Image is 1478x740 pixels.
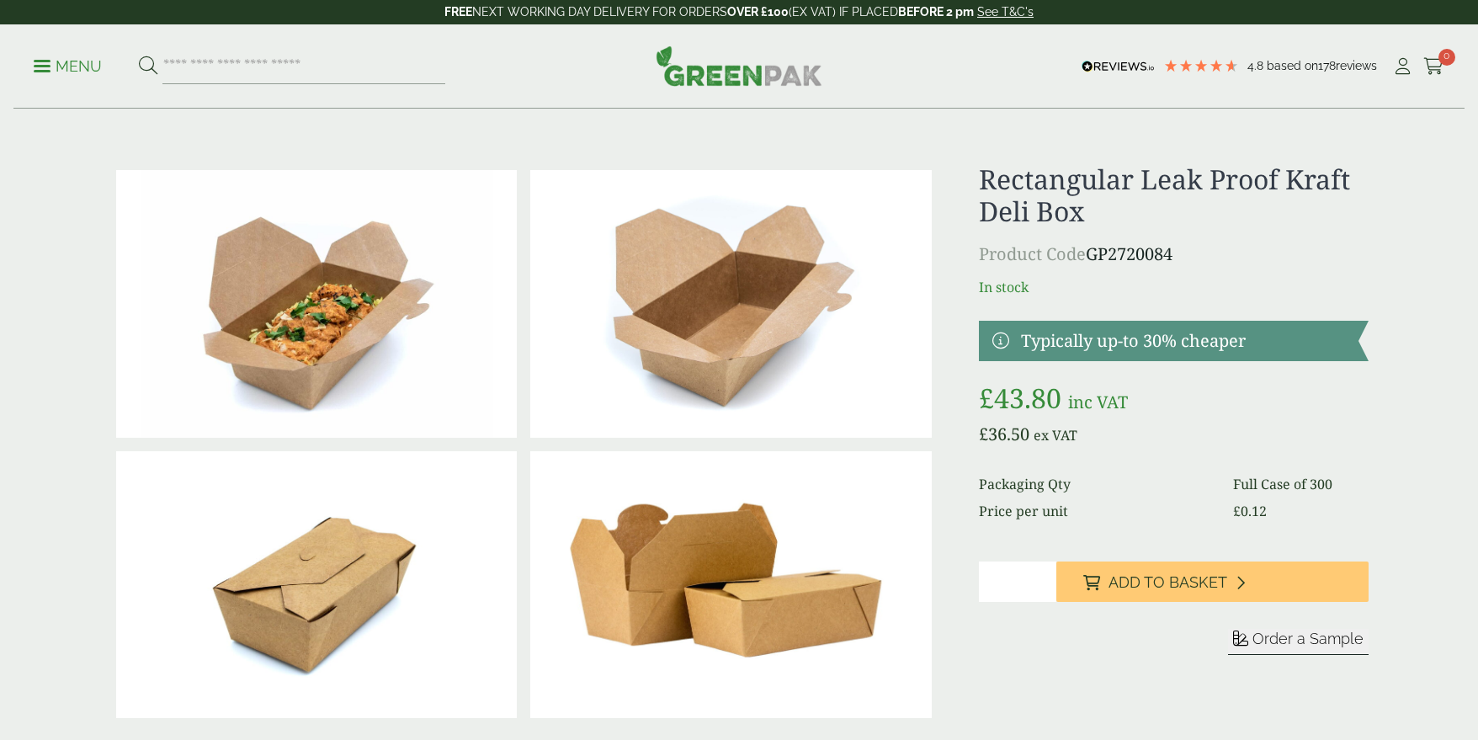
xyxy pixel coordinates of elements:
[1163,58,1239,73] div: 4.78 Stars
[1336,59,1377,72] span: reviews
[979,380,994,416] span: £
[979,242,1086,265] span: Product Code
[1267,59,1318,72] span: Based on
[116,451,517,719] img: Deli Box Rectangle Closed
[34,56,102,73] a: Menu
[444,5,472,19] strong: FREE
[1082,61,1155,72] img: REVIEWS.io
[1056,562,1369,602] button: Add to Basket
[979,242,1369,267] p: GP2720084
[1068,391,1128,413] span: inc VAT
[979,474,1213,494] dt: Packaging Qty
[1233,502,1267,520] bdi: 0.12
[1233,502,1241,520] span: £
[979,501,1213,521] dt: Price per unit
[530,451,931,719] img: Rectangular Leak Proof Kraft Deli Box Full Case Of 0
[979,380,1061,416] bdi: 43.80
[1423,58,1444,75] i: Cart
[1252,630,1364,647] span: Order a Sample
[1318,59,1336,72] span: 178
[979,163,1369,228] h1: Rectangular Leak Proof Kraft Deli Box
[977,5,1034,19] a: See T&C's
[979,277,1369,297] p: In stock
[898,5,974,19] strong: BEFORE 2 pm
[979,423,1029,445] bdi: 36.50
[979,423,988,445] span: £
[34,56,102,77] p: Menu
[1392,58,1413,75] i: My Account
[1228,629,1369,655] button: Order a Sample
[1034,426,1077,445] span: ex VAT
[727,5,789,19] strong: OVER £100
[656,45,822,86] img: GreenPak Supplies
[1423,54,1444,79] a: 0
[116,170,517,438] img: Rectangle Deli Box With Chicken Curry
[1247,59,1267,72] span: 4.8
[1438,49,1455,66] span: 0
[1233,474,1369,494] dd: Full Case of 300
[1108,573,1227,592] span: Add to Basket
[530,170,931,438] img: Deli Box Rectangle Open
